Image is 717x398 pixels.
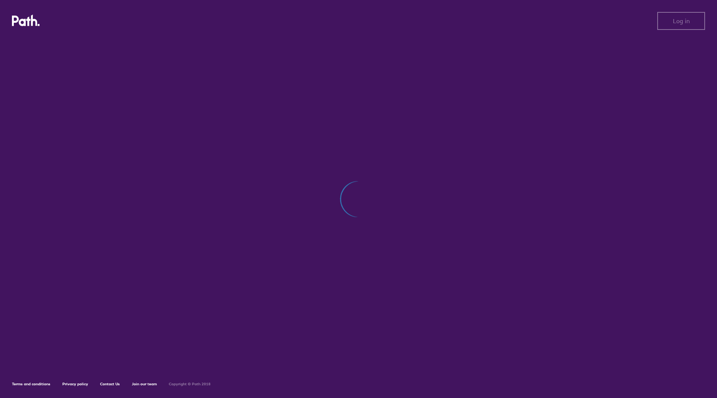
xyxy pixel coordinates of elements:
button: Log in [657,12,705,30]
a: Terms and conditions [12,382,50,386]
span: Log in [673,18,690,24]
a: Privacy policy [62,382,88,386]
h6: Copyright © Path 2018 [169,382,211,386]
a: Contact Us [100,382,120,386]
a: Join our team [132,382,157,386]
